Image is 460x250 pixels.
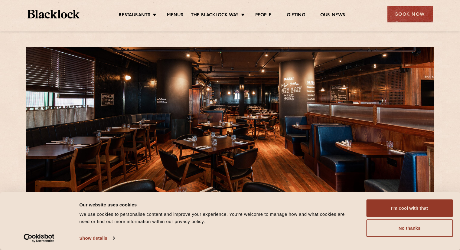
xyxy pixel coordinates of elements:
[366,219,453,237] button: No thanks
[255,12,272,19] a: People
[191,12,239,19] a: The Blacklock Way
[387,6,433,22] div: Book Now
[79,201,353,208] div: Our website uses cookies
[320,12,345,19] a: Our News
[287,12,305,19] a: Gifting
[13,234,66,243] a: Usercentrics Cookiebot - opens in a new window
[366,199,453,217] button: I'm cool with that
[79,234,114,243] a: Show details
[119,12,150,19] a: Restaurants
[167,12,183,19] a: Menus
[28,10,80,18] img: BL_Textured_Logo-footer-cropped.svg
[79,211,353,225] div: We use cookies to personalise content and improve your experience. You're welcome to manage how a...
